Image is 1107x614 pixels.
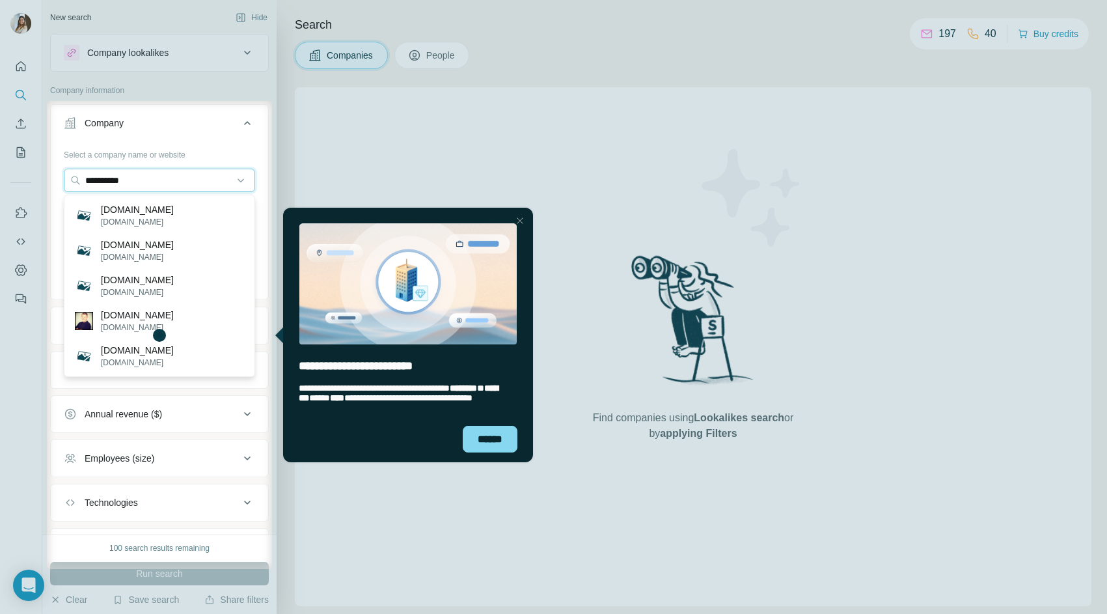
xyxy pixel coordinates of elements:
button: Keywords [51,531,268,563]
iframe: Tooltip [272,205,536,465]
button: Technologies [51,487,268,518]
p: [DOMAIN_NAME] [101,286,174,298]
img: miguelfalabella.com.br [75,312,93,330]
div: Annual revenue ($) [85,408,162,421]
div: Select a company name or website [64,144,255,161]
p: [DOMAIN_NAME] [101,309,174,322]
div: Employees (size) [85,452,154,465]
img: agenciadesegurosfalabella.com [75,347,93,365]
div: Company [85,117,124,130]
p: [DOMAIN_NAME] [101,251,174,263]
button: Company [51,107,268,144]
button: Annual revenue ($) [51,398,268,430]
p: [DOMAIN_NAME] [101,357,174,369]
img: falabella.ch [75,277,93,295]
p: [DOMAIN_NAME] [101,344,174,357]
p: [DOMAIN_NAME] [101,273,174,286]
div: 100 search results remaining [109,542,210,554]
p: [DOMAIN_NAME] [101,322,174,333]
button: Industry [51,310,268,341]
button: Employees (size) [51,443,268,474]
div: Technologies [85,496,138,509]
button: HQ location [51,354,268,385]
